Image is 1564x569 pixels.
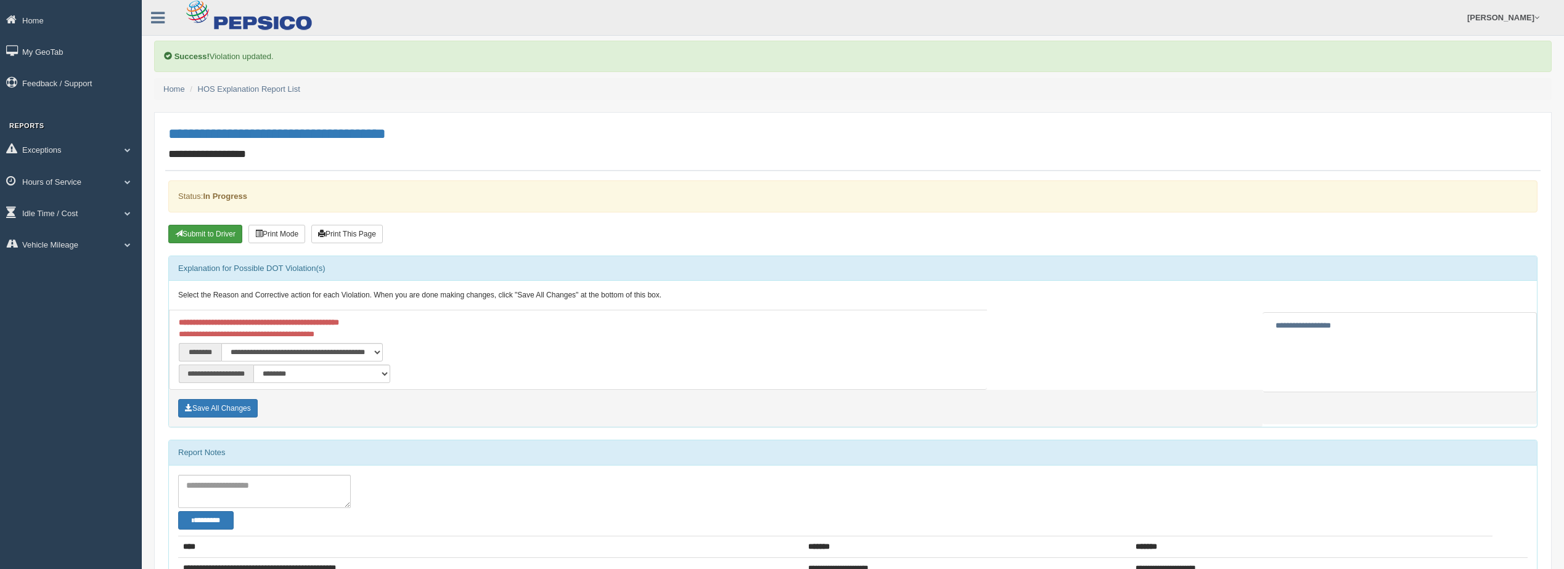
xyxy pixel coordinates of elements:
a: HOS Explanation Report List [198,84,300,94]
strong: In Progress [203,192,247,201]
button: Print Mode [248,225,305,243]
button: Change Filter Options [178,511,234,530]
button: Submit To Driver [168,225,242,243]
b: Success! [174,52,210,61]
div: Status: [168,180,1537,212]
div: Report Notes [169,440,1537,465]
button: Print This Page [311,225,383,243]
div: Select the Reason and Corrective action for each Violation. When you are done making changes, cli... [169,281,1537,310]
div: Explanation for Possible DOT Violation(s) [169,256,1537,281]
button: Save [178,399,258,418]
div: Violation updated. [154,41,1552,72]
a: Home [163,84,185,94]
